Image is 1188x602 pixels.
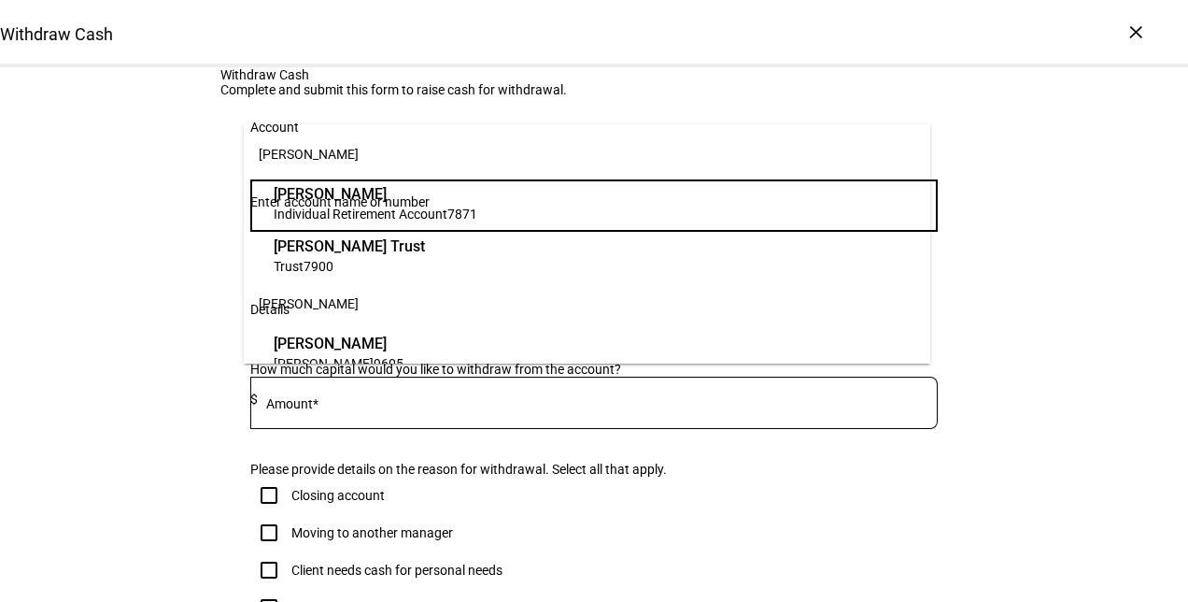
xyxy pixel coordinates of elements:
div: Barbara Elise Gautier Trust [269,231,430,279]
div: Closing account [291,488,385,503]
div: Adele M Welch [269,328,408,377]
span: 9605 [374,356,403,371]
span: Individual Retirement Account [274,207,447,222]
span: $ [250,392,258,407]
div: Please provide details on the reason for withdrawal. Select all that apply. [250,462,938,477]
div: Withdraw Cash [220,67,968,82]
span: [PERSON_NAME] [259,296,359,311]
span: [PERSON_NAME] [274,183,477,205]
div: Moving to another manager [291,525,453,540]
span: 7900 [304,259,333,274]
div: × [1121,17,1151,47]
div: How much capital would you like to withdraw from the account? [250,362,938,377]
mat-label: Amount* [266,396,318,411]
div: Complete and submit this form to raise cash for withdrawal. [220,82,968,97]
div: Account [250,120,299,135]
div: Barbara Elise Gautier [269,179,482,227]
span: [PERSON_NAME] [274,333,403,354]
span: [PERSON_NAME] Trust [274,236,425,257]
span: Trust [274,259,304,274]
div: Client needs cash for personal needs [291,563,502,578]
span: [PERSON_NAME] [274,356,374,371]
span: 7871 [447,207,477,222]
span: [PERSON_NAME] [259,147,359,162]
